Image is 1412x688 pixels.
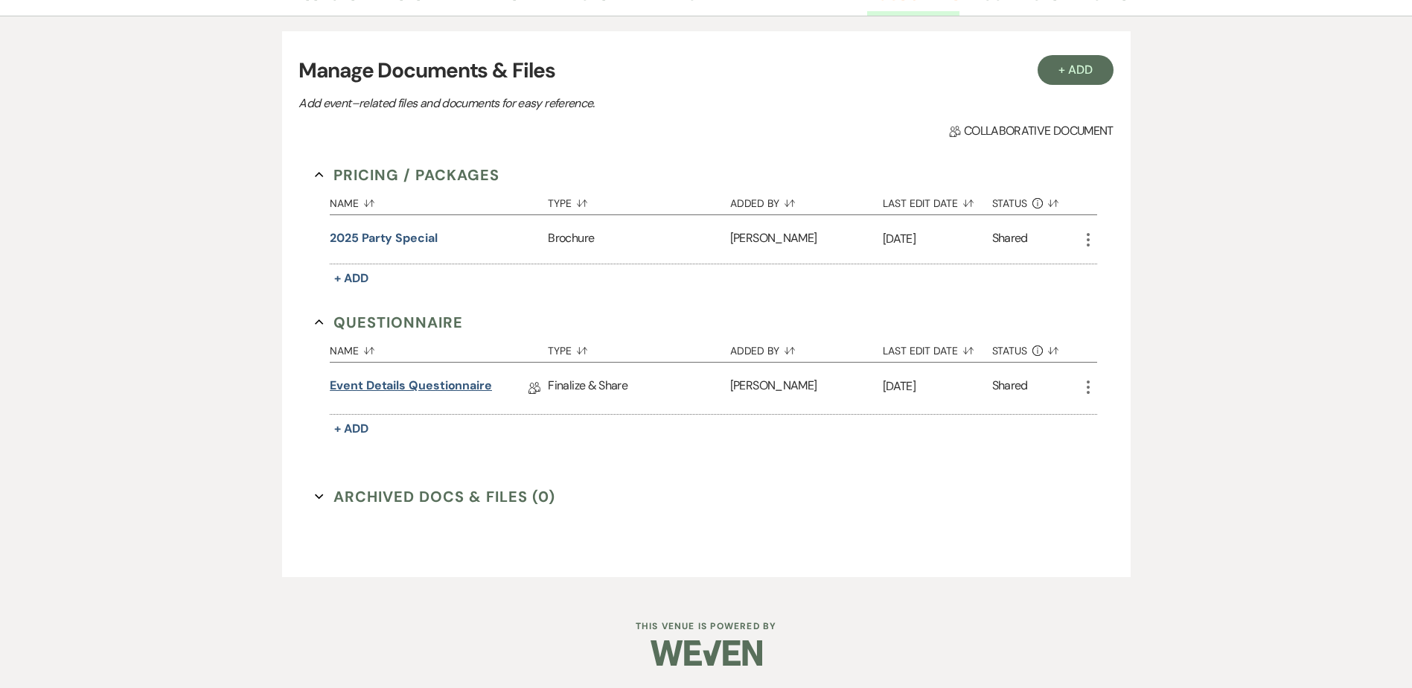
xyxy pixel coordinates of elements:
p: [DATE] [883,229,992,249]
button: Pricing / Packages [315,164,499,186]
div: [PERSON_NAME] [730,215,883,264]
img: Weven Logo [651,627,762,679]
span: + Add [334,421,368,436]
span: + Add [334,270,368,286]
button: Status [992,186,1079,214]
p: Add event–related files and documents for easy reference. [298,94,820,113]
button: + Add [330,418,373,439]
button: Type [548,186,729,214]
span: Collaborative document [949,122,1113,140]
span: Status [992,198,1028,208]
button: + Add [1038,55,1114,85]
button: Last Edit Date [883,334,992,362]
div: Shared [992,377,1028,400]
button: Type [548,334,729,362]
p: [DATE] [883,377,992,396]
button: Questionnaire [315,311,463,334]
button: Archived Docs & Files (0) [315,485,555,508]
button: 2025 Party Special [330,229,438,247]
button: + Add [330,268,373,289]
div: [PERSON_NAME] [730,363,883,414]
h3: Manage Documents & Files [298,55,1113,86]
div: Brochure [548,215,729,264]
button: Added By [730,186,883,214]
span: Status [992,345,1028,356]
div: Shared [992,229,1028,249]
button: Added By [730,334,883,362]
a: Event Details Questionnaire [330,377,492,400]
button: Status [992,334,1079,362]
button: Name [330,334,548,362]
button: Last Edit Date [883,186,992,214]
div: Finalize & Share [548,363,729,414]
button: Name [330,186,548,214]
